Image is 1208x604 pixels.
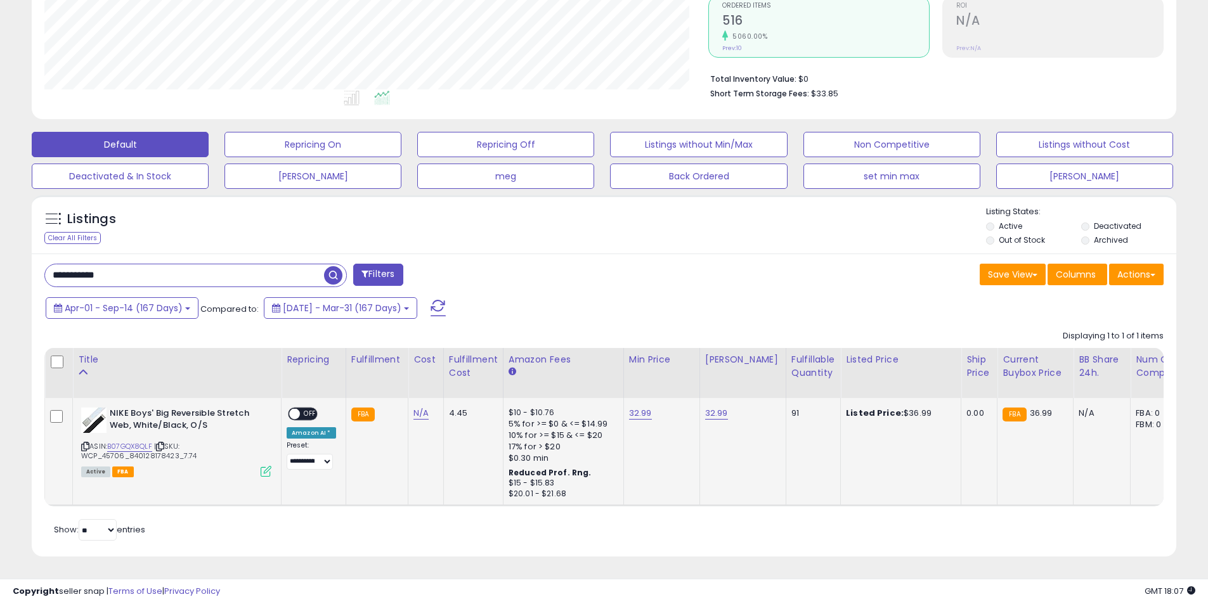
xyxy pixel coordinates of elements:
[629,407,652,420] a: 32.99
[224,132,401,157] button: Repricing On
[610,164,787,189] button: Back Ordered
[449,408,493,419] div: 4.45
[1109,264,1164,285] button: Actions
[1094,235,1128,245] label: Archived
[509,441,614,453] div: 17% for > $20
[509,478,614,489] div: $15 - $15.83
[1003,353,1068,380] div: Current Buybox Price
[13,585,59,597] strong: Copyright
[996,164,1173,189] button: [PERSON_NAME]
[413,407,429,420] a: N/A
[1079,408,1120,419] div: N/A
[803,164,980,189] button: set min max
[509,453,614,464] div: $0.30 min
[966,353,992,380] div: Ship Price
[791,353,835,380] div: Fulfillable Quantity
[722,13,929,30] h2: 516
[1094,221,1141,231] label: Deactivated
[67,210,116,228] h5: Listings
[1136,419,1178,430] div: FBM: 0
[1063,330,1164,342] div: Displaying 1 to 1 of 1 items
[449,353,498,380] div: Fulfillment Cost
[722,3,929,10] span: Ordered Items
[705,353,781,366] div: [PERSON_NAME]
[986,206,1176,218] p: Listing States:
[110,408,264,434] b: NIKE Boys' Big Reversible Stretch Web, White/Black, O/S
[65,302,183,314] span: Apr-01 - Sep-14 (167 Days)
[1030,407,1053,419] span: 36.99
[417,132,594,157] button: Repricing Off
[509,467,592,478] b: Reduced Prof. Rng.
[78,353,276,366] div: Title
[846,353,956,366] div: Listed Price
[81,466,110,477] span: All listings currently available for purchase on Amazon
[300,409,320,420] span: OFF
[200,303,259,315] span: Compared to:
[264,297,417,319] button: [DATE] - Mar-31 (167 Days)
[13,586,220,598] div: seller snap | |
[509,353,618,366] div: Amazon Fees
[705,407,728,420] a: 32.99
[413,353,438,366] div: Cost
[1136,408,1178,419] div: FBA: 0
[1056,268,1096,281] span: Columns
[46,297,198,319] button: Apr-01 - Sep-14 (167 Days)
[811,87,838,100] span: $33.85
[112,466,134,477] span: FBA
[509,366,516,378] small: Amazon Fees.
[32,132,209,157] button: Default
[980,264,1046,285] button: Save View
[728,32,767,41] small: 5060.00%
[1136,353,1182,380] div: Num of Comp.
[803,132,980,157] button: Non Competitive
[509,430,614,441] div: 10% for >= $15 & <= $20
[417,164,594,189] button: meg
[164,585,220,597] a: Privacy Policy
[351,408,375,421] small: FBA
[44,232,101,244] div: Clear All Filters
[54,524,145,536] span: Show: entries
[1048,264,1107,285] button: Columns
[996,132,1173,157] button: Listings without Cost
[287,353,341,366] div: Repricing
[999,235,1045,245] label: Out of Stock
[956,3,1163,10] span: ROI
[710,88,809,99] b: Short Term Storage Fees:
[966,408,987,419] div: 0.00
[509,418,614,430] div: 5% for >= $0 & <= $14.99
[287,441,336,470] div: Preset:
[283,302,401,314] span: [DATE] - Mar-31 (167 Days)
[610,132,787,157] button: Listings without Min/Max
[351,353,403,366] div: Fulfillment
[1145,585,1195,597] span: 2025-09-15 18:07 GMT
[509,408,614,418] div: $10 - $10.76
[353,264,403,286] button: Filters
[956,44,981,52] small: Prev: N/A
[108,585,162,597] a: Terms of Use
[710,70,1154,86] li: $0
[224,164,401,189] button: [PERSON_NAME]
[846,408,951,419] div: $36.99
[107,441,152,452] a: B07GQX8QLF
[956,13,1163,30] h2: N/A
[846,407,904,419] b: Listed Price:
[81,441,197,460] span: | SKU: WCP_45706_840128178423_7.74
[1003,408,1026,421] small: FBA
[999,221,1022,231] label: Active
[710,74,796,84] b: Total Inventory Value:
[722,44,742,52] small: Prev: 10
[81,408,271,475] div: ASIN:
[509,489,614,499] div: $20.01 - $21.68
[287,427,336,439] div: Amazon AI *
[32,164,209,189] button: Deactivated & In Stock
[791,408,831,419] div: 91
[81,408,107,433] img: 41FBzyDcytL._SL40_.jpg
[629,353,694,366] div: Min Price
[1079,353,1125,380] div: BB Share 24h.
